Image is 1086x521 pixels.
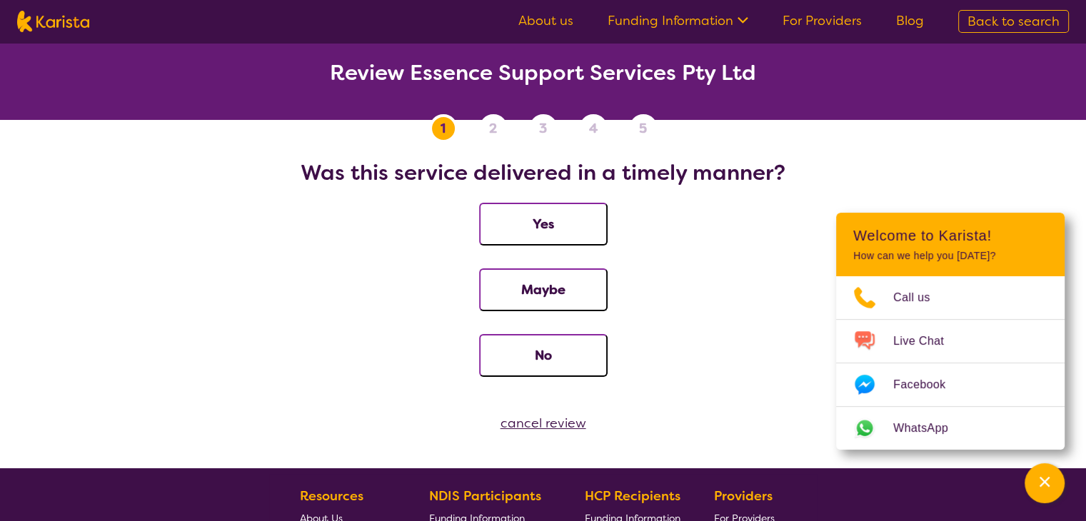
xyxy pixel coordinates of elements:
[479,203,608,246] button: Yes
[836,276,1065,450] ul: Choose channel
[896,12,924,29] a: Blog
[17,11,89,32] img: Karista logo
[441,118,446,139] span: 1
[608,12,748,29] a: Funding Information
[300,487,363,505] b: Resources
[479,334,608,377] button: No
[893,330,961,352] span: Live Chat
[639,118,647,139] span: 5
[967,13,1060,30] span: Back to search
[893,374,962,395] span: Facebook
[836,213,1065,450] div: Channel Menu
[853,227,1047,244] h2: Welcome to Karista!
[853,250,1047,262] p: How can we help you [DATE]?
[479,268,608,311] button: Maybe
[958,10,1069,33] a: Back to search
[589,118,598,139] span: 4
[836,407,1065,450] a: Web link opens in a new tab.
[783,12,862,29] a: For Providers
[714,487,773,505] b: Providers
[429,487,541,505] b: NDIS Participants
[585,487,680,505] b: HCP Recipients
[17,160,1069,186] h2: Was this service delivered in a timely manner?
[893,287,947,308] span: Call us
[539,118,547,139] span: 3
[893,418,965,439] span: WhatsApp
[489,118,497,139] span: 2
[17,60,1069,86] h2: Review Essence Support Services Pty Ltd
[1025,463,1065,503] button: Channel Menu
[518,12,573,29] a: About us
